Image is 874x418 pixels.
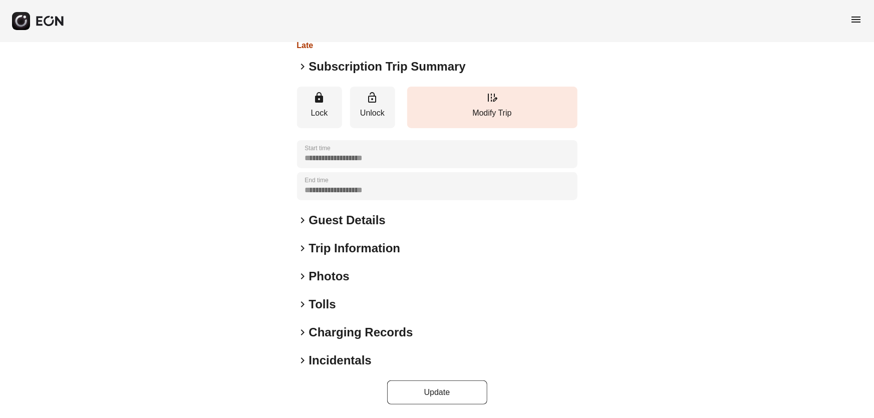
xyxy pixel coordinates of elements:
h2: Charging Records [309,324,413,340]
button: Lock [297,87,342,128]
h3: Late [297,40,421,52]
span: keyboard_arrow_right [297,270,309,282]
h2: Trip Information [309,240,401,256]
h2: Subscription Trip Summary [309,59,466,75]
h2: Incidentals [309,352,372,368]
p: Unlock [355,107,390,119]
span: lock_open [367,92,379,104]
span: keyboard_arrow_right [297,242,309,254]
span: lock [314,92,326,104]
button: Modify Trip [407,87,577,128]
h2: Tolls [309,296,336,312]
span: edit_road [486,92,498,104]
p: Lock [302,107,337,119]
button: Unlock [350,87,395,128]
button: Update [387,380,487,404]
span: keyboard_arrow_right [297,61,309,73]
span: keyboard_arrow_right [297,214,309,226]
h2: Photos [309,268,350,284]
h2: Guest Details [309,212,386,228]
span: keyboard_arrow_right [297,298,309,310]
span: keyboard_arrow_right [297,354,309,366]
span: menu [850,14,862,26]
span: keyboard_arrow_right [297,326,309,338]
p: Modify Trip [412,107,572,119]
